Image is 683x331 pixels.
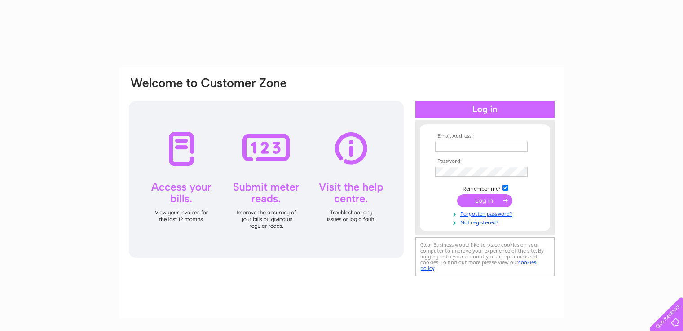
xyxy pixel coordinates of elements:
input: Submit [457,194,512,207]
th: Email Address: [433,133,537,139]
a: Forgotten password? [435,209,537,218]
td: Remember me? [433,183,537,192]
a: Not registered? [435,218,537,226]
a: cookies policy [420,259,536,271]
div: Clear Business would like to place cookies on your computer to improve your experience of the sit... [415,237,555,276]
th: Password: [433,158,537,165]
